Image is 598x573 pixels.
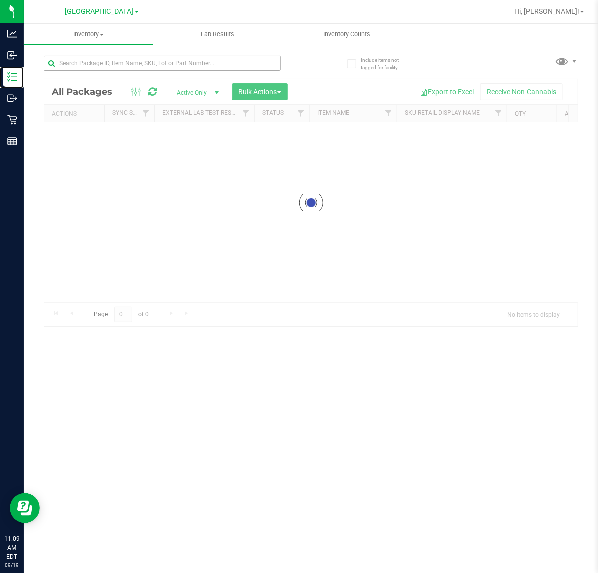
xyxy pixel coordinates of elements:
inline-svg: Inbound [7,50,17,60]
inline-svg: Reports [7,136,17,146]
a: Inventory Counts [282,24,412,45]
a: Inventory [24,24,153,45]
span: [GEOGRAPHIC_DATA] [65,7,134,16]
inline-svg: Analytics [7,29,17,39]
inline-svg: Outbound [7,93,17,103]
p: 09/19 [4,561,19,569]
p: 11:09 AM EDT [4,534,19,561]
inline-svg: Retail [7,115,17,125]
input: Search Package ID, Item Name, SKU, Lot or Part Number... [44,56,281,71]
inline-svg: Inventory [7,72,17,82]
span: Inventory Counts [310,30,384,39]
span: Lab Results [187,30,248,39]
span: Hi, [PERSON_NAME]! [514,7,579,15]
a: Lab Results [153,24,283,45]
span: Include items not tagged for facility [361,56,411,71]
span: Inventory [24,30,153,39]
iframe: Resource center [10,493,40,523]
